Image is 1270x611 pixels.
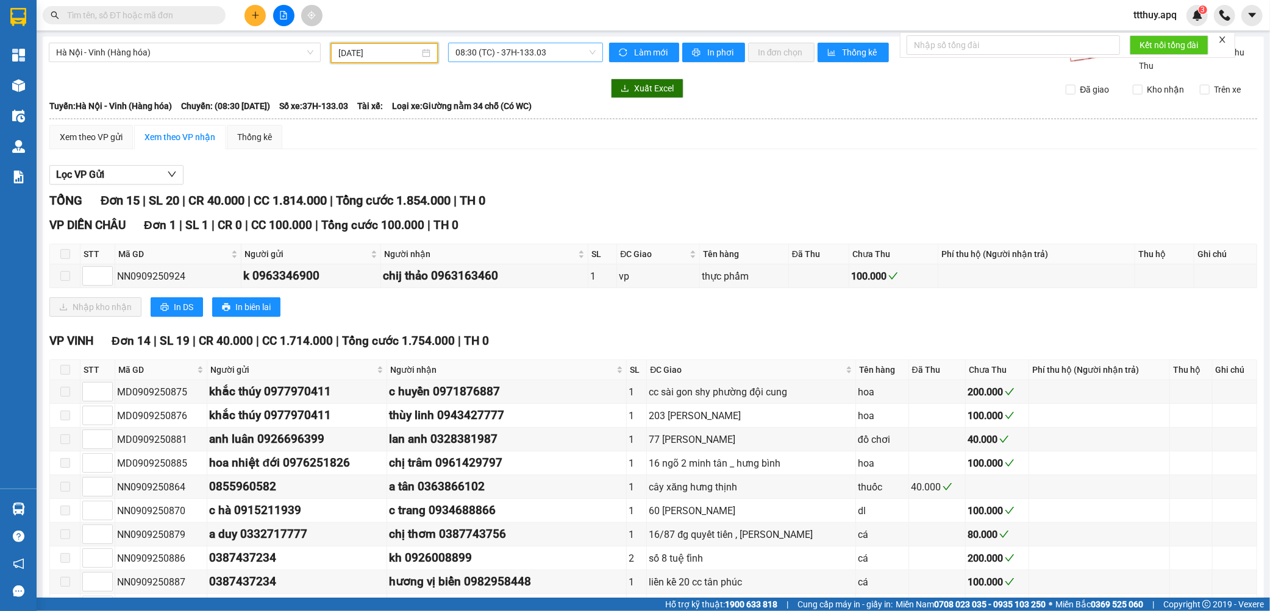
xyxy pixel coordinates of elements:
div: MD0909250885 [117,456,205,471]
div: 80.000 [968,527,1027,542]
span: Kho nhận [1143,83,1190,96]
span: file-add [279,11,288,19]
img: warehouse-icon [12,140,25,153]
td: NN0909250886 [115,546,207,570]
img: logo-vxr [10,8,26,26]
button: downloadXuất Excel [611,79,683,98]
span: | [212,218,215,232]
div: 0855960582 [209,478,385,496]
div: MD0909250881 [117,432,205,447]
span: TH 0 [460,193,485,208]
span: Số xe: 37H-133.03 [279,99,348,113]
span: check [1005,387,1015,397]
div: c trang 0934688866 [389,501,624,520]
span: printer [160,303,169,313]
img: warehouse-icon [12,79,25,92]
span: Người gửi [210,363,374,376]
button: Lọc VP Gửi [49,165,184,185]
span: check [999,434,1009,444]
div: MD0909250875 [117,384,205,400]
div: a tân 0363866102 [389,478,624,496]
span: Cung cấp máy in - giấy in: [797,598,893,611]
div: lan anh 0328381987 [389,430,624,448]
img: dashboard-icon [12,49,25,62]
div: Thống kê [237,130,272,144]
strong: 0708 023 035 - 0935 103 250 [934,599,1046,609]
div: chij thảo 0963163460 [383,267,586,285]
div: 16/87 đg quyết tiến , [PERSON_NAME] [649,527,854,542]
td: MD0909250881 [115,428,207,451]
input: Tìm tên, số ĐT hoặc mã đơn [67,9,211,22]
th: Tên hàng [700,244,789,264]
div: 1 [629,503,645,518]
th: STT [80,360,115,380]
span: bar-chart [827,48,838,58]
div: 1 [629,432,645,447]
span: | [1152,598,1154,611]
td: NN0909250879 [115,523,207,546]
div: cc sài gon shy phường đội cung [649,384,854,400]
span: caret-down [1247,10,1258,21]
button: printerIn DS [151,297,203,317]
input: Nhập số tổng đài [907,35,1120,55]
div: 1 [629,574,645,590]
th: Chưa Thu [966,360,1029,380]
img: warehouse-icon [12,503,25,515]
div: số 8 tuệ tĩnh [649,551,854,566]
div: 1 [629,456,645,471]
div: 1 [629,408,645,423]
span: sync [619,48,629,58]
strong: 1900 633 818 [725,599,777,609]
span: Hỗ trợ kỹ thuật: [665,598,777,611]
span: Người nhận [390,363,613,376]
span: In DS [174,300,193,314]
span: Thống kê [843,46,879,59]
span: | [143,193,146,208]
div: thùy linh 0943427777 [389,406,624,425]
strong: 0369 525 060 [1091,599,1143,609]
span: SL 20 [149,193,179,208]
span: Mã GD [118,247,229,261]
div: 1 [629,479,645,495]
th: Thu hộ [1135,244,1194,264]
td: MD0909250875 [115,380,207,404]
div: hoa [858,456,907,471]
span: | [330,193,333,208]
span: printer [692,48,702,58]
button: downloadNhập kho nhận [49,297,141,317]
div: 77 [PERSON_NAME] [649,432,854,447]
div: hoa nhiệt đới 0976251826 [209,454,385,472]
th: SL [588,244,617,264]
th: Phí thu hộ (Người nhận trả) [1029,360,1170,380]
div: cây xăng hưng thịnh [649,479,854,495]
span: Đã giao [1076,83,1115,96]
th: Đã Thu [909,360,966,380]
button: aim [301,5,323,26]
div: hương vị biển 0982958448 [389,573,624,591]
div: a duy 0332717777 [209,525,385,543]
span: Đơn 1 [144,218,176,232]
span: Người nhận [384,247,576,261]
div: 100.000 [851,269,936,284]
span: Hà Nội - Vinh (Hàng hóa) [56,43,313,62]
th: Đã Thu [789,244,849,264]
span: | [193,334,196,348]
button: bar-chartThống kê [818,43,889,62]
span: | [245,218,248,232]
td: MD0909250876 [115,404,207,428]
div: cá [858,527,907,542]
div: khắc thúy 0977970411 [209,383,385,401]
span: search [51,11,59,19]
span: CR 0 [218,218,242,232]
div: MD0909250876 [117,408,205,423]
button: plus [244,5,266,26]
span: CR 40.000 [199,334,253,348]
span: question-circle [13,531,24,542]
td: NN0909250864 [115,475,207,499]
span: Kết nối tổng đài [1140,38,1199,52]
span: | [315,218,318,232]
div: chị thơm 0387743756 [389,525,624,543]
div: NN0909250924 [117,269,239,284]
img: phone-icon [1219,10,1230,21]
span: TH 0 [464,334,489,348]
